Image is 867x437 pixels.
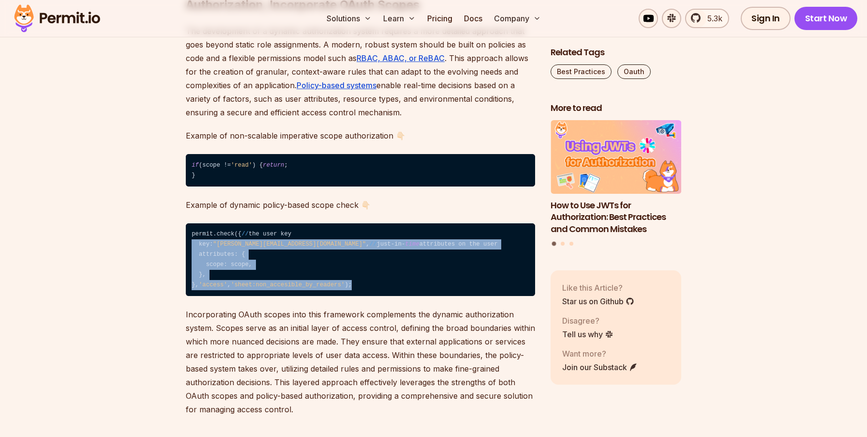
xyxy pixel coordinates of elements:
span: return [263,162,284,169]
button: Go to slide 1 [552,241,556,246]
span: // [241,231,249,237]
a: Sign In [741,7,791,30]
a: Join our Substack [562,361,638,373]
p: Disagree? [562,314,613,326]
span: "[PERSON_NAME][EMAIL_ADDRESS][DOMAIN_NAME]" [213,241,366,248]
span: 'read' [231,162,252,169]
a: Pricing [423,9,456,28]
code: permit.check({ the user key key: , just-in- attributes on the user attributes: { scope: scope, },... [186,223,535,297]
a: 5.3k [685,9,729,28]
p: Incorporating OAuth scopes into this framework complements the dynamic authorization system. Scop... [186,308,535,416]
a: Tell us why [562,328,613,340]
a: Policy-based systems [297,80,376,90]
p: Example of dynamic policy-based scope check 👇🏻 [186,198,535,212]
h2: More to read [551,102,681,114]
button: Company [490,9,545,28]
span: time [405,241,419,248]
a: Start Now [794,7,858,30]
a: Star us on Github [562,295,634,307]
button: Go to slide 2 [561,241,565,245]
span: 'sheet:non_accesible_by_readers' [231,281,344,288]
button: Learn [379,9,419,28]
h3: How to Use JWTs for Authorization: Best Practices and Common Mistakes [551,199,681,235]
img: How to Use JWTs for Authorization: Best Practices and Common Mistakes [551,120,681,194]
span: // [370,241,377,248]
p: Want more? [562,347,638,359]
a: Docs [460,9,486,28]
a: RBAC, ABAC, or ReBAC [357,53,445,63]
button: Go to slide 3 [569,241,573,245]
code: (scope != ) { ; } [186,154,535,187]
span: 5.3k [702,13,722,24]
button: Solutions [323,9,375,28]
img: Permit logo [10,2,105,35]
p: The development of a dynamic authorization system requires a more detailed approach that goes bey... [186,24,535,119]
a: Best Practices [551,64,612,79]
li: 1 of 3 [551,120,681,235]
p: Like this Article? [562,281,634,293]
h2: Related Tags [551,47,681,59]
a: Oauth [617,64,651,79]
span: if [192,162,199,169]
p: Example of non-scalable imperative scope authorization 👇🏻 [186,129,535,142]
span: 'access' [199,281,227,288]
div: Posts [551,120,681,247]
